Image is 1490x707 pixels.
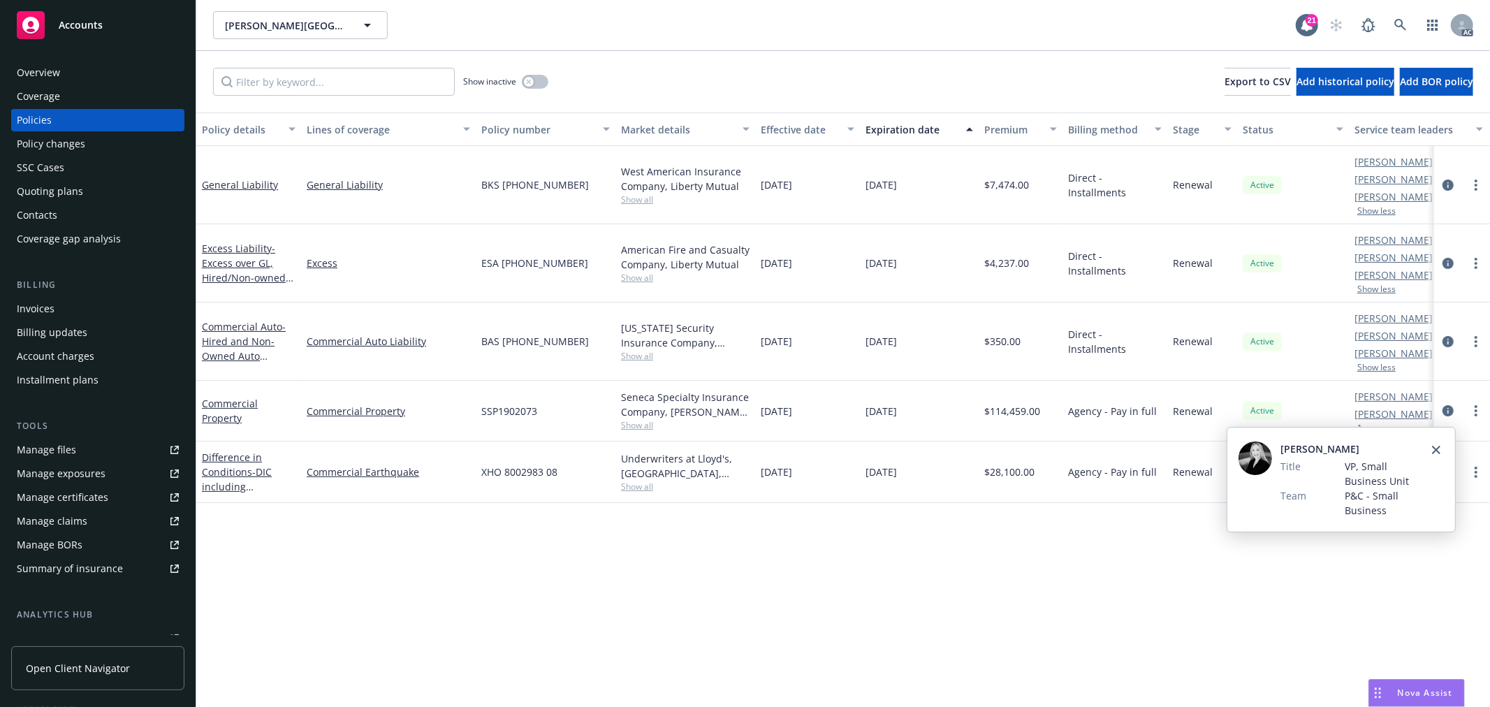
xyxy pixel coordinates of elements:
[17,156,64,179] div: SSC Cases
[1440,402,1456,419] a: circleInformation
[17,534,82,556] div: Manage BORs
[621,164,750,194] div: West American Insurance Company, Liberty Mutual
[1354,172,1433,187] a: [PERSON_NAME]
[307,177,470,192] a: General Liability
[301,112,476,146] button: Lines of coverage
[1440,177,1456,194] a: circleInformation
[1354,268,1433,282] a: [PERSON_NAME]
[1225,75,1291,88] span: Export to CSV
[1068,465,1157,479] span: Agency - Pay in full
[1297,75,1394,88] span: Add historical policy
[1354,250,1433,265] a: [PERSON_NAME]
[11,156,184,179] a: SSC Cases
[17,369,98,391] div: Installment plans
[1243,122,1328,137] div: Status
[202,451,294,596] a: Difference in Conditions
[621,321,750,350] div: [US_STATE] Security Insurance Company, Liberty Mutual
[17,133,85,155] div: Policy changes
[307,256,470,270] a: Excess
[1173,465,1213,479] span: Renewal
[1349,112,1489,146] button: Service team leaders
[1354,154,1433,169] a: [PERSON_NAME]
[1248,335,1276,348] span: Active
[621,194,750,205] span: Show all
[761,334,792,349] span: [DATE]
[17,510,87,532] div: Manage claims
[1173,177,1213,192] span: Renewal
[1468,255,1484,272] a: more
[984,404,1040,418] span: $114,459.00
[481,256,588,270] span: ESA [PHONE_NUMBER]
[463,75,516,87] span: Show inactive
[11,608,184,622] div: Analytics hub
[17,462,105,485] div: Manage exposures
[481,122,594,137] div: Policy number
[1173,334,1213,349] span: Renewal
[202,320,286,377] a: Commercial Auto
[17,321,87,344] div: Billing updates
[17,109,52,131] div: Policies
[621,242,750,272] div: American Fire and Casualty Company, Liberty Mutual
[1280,442,1429,456] span: [PERSON_NAME]
[1354,389,1433,404] a: [PERSON_NAME]
[1400,68,1473,96] button: Add BOR policy
[11,85,184,108] a: Coverage
[11,534,184,556] a: Manage BORs
[11,439,184,461] a: Manage files
[17,180,83,203] div: Quoting plans
[1357,207,1396,215] button: Show less
[1248,404,1276,417] span: Active
[621,122,734,137] div: Market details
[1173,256,1213,270] span: Renewal
[860,112,979,146] button: Expiration date
[476,112,615,146] button: Policy number
[761,404,792,418] span: [DATE]
[11,321,184,344] a: Billing updates
[1468,402,1484,419] a: more
[1369,680,1387,706] div: Drag to move
[1062,112,1167,146] button: Billing method
[17,228,121,250] div: Coverage gap analysis
[11,369,184,391] a: Installment plans
[1239,442,1272,475] img: photo
[11,627,184,650] a: Loss summary generator
[621,390,750,419] div: Seneca Specialty Insurance Company, [PERSON_NAME] & [PERSON_NAME] Specialty Insurance Services, L...
[1357,424,1385,432] button: 1 more
[1354,311,1433,326] a: [PERSON_NAME]
[17,439,76,461] div: Manage files
[621,350,750,362] span: Show all
[615,112,755,146] button: Market details
[1354,189,1433,204] a: [PERSON_NAME]
[865,334,897,349] span: [DATE]
[761,122,839,137] div: Effective date
[761,256,792,270] span: [DATE]
[1322,11,1350,39] a: Start snowing
[1354,328,1433,343] a: [PERSON_NAME]
[1345,459,1429,488] span: VP, Small Business Unit
[1354,233,1433,247] a: [PERSON_NAME]
[11,298,184,320] a: Invoices
[1368,679,1465,707] button: Nova Assist
[984,122,1042,137] div: Premium
[1357,363,1396,372] button: Show less
[307,465,470,479] a: Commercial Earthquake
[11,419,184,433] div: Tools
[984,334,1021,349] span: $350.00
[1345,488,1429,518] span: P&C - Small Business
[11,345,184,367] a: Account charges
[1354,11,1382,39] a: Report a Bug
[11,109,184,131] a: Policies
[17,486,108,509] div: Manage certificates
[979,112,1062,146] button: Premium
[1354,346,1433,360] a: [PERSON_NAME]
[11,462,184,485] span: Manage exposures
[11,278,184,292] div: Billing
[307,122,455,137] div: Lines of coverage
[761,177,792,192] span: [DATE]
[1225,68,1291,96] button: Export to CSV
[213,11,388,39] button: [PERSON_NAME][GEOGRAPHIC_DATA], LLC
[1419,11,1447,39] a: Switch app
[865,177,897,192] span: [DATE]
[11,557,184,580] a: Summary of insurance
[984,256,1029,270] span: $4,237.00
